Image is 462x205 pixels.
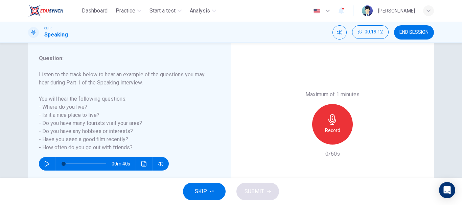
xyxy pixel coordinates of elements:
[79,5,110,17] button: Dashboard
[365,29,383,35] span: 00:19:12
[113,5,144,17] button: Practice
[112,157,136,171] span: 00m 40s
[39,71,212,152] h6: Listen to the track below to hear an example of the questions you may hear during Part 1 of the S...
[332,25,347,40] div: Mute
[147,5,184,17] button: Start a test
[352,25,389,40] div: Hide
[44,31,68,39] h1: Speaking
[439,182,455,198] div: Open Intercom Messenger
[352,25,389,39] button: 00:19:12
[305,91,360,99] h6: Maximum of 1 minutes
[187,5,219,17] button: Analysis
[183,183,226,200] button: SKIP
[325,126,340,134] h6: Record
[313,8,321,14] img: en
[394,25,434,40] button: END SESSION
[149,7,176,15] span: Start a test
[116,7,135,15] span: Practice
[82,7,108,15] span: Dashboard
[44,26,51,31] span: CEFR
[399,30,429,35] span: END SESSION
[378,7,415,15] div: [PERSON_NAME]
[28,4,79,18] a: EduSynch logo
[312,104,353,145] button: Record
[39,54,212,62] h6: Question :
[28,4,64,18] img: EduSynch logo
[325,150,340,158] h6: 0/60s
[190,7,210,15] span: Analysis
[139,157,149,171] button: Click to see the audio transcription
[362,5,373,16] img: Profile picture
[195,187,207,196] span: SKIP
